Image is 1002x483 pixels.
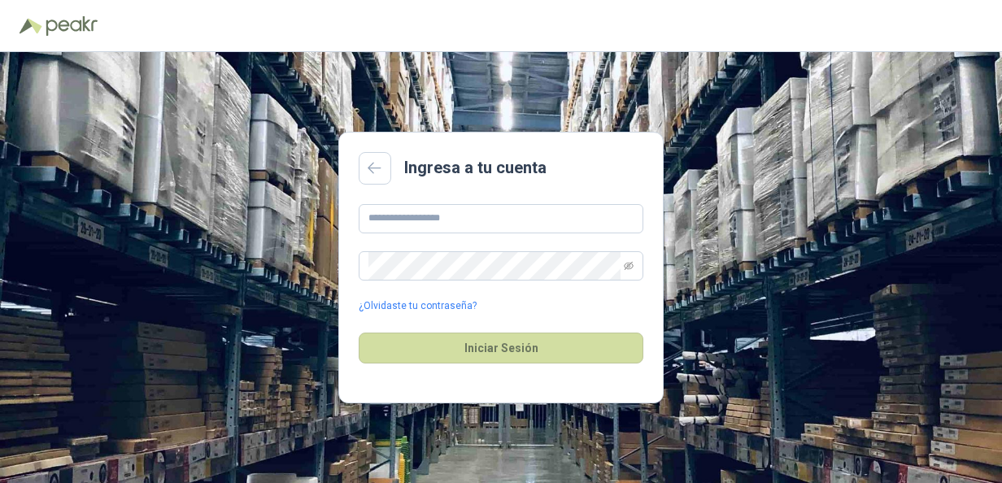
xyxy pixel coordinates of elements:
[404,155,547,181] h2: Ingresa a tu cuenta
[46,16,98,36] img: Peakr
[359,298,477,314] a: ¿Olvidaste tu contraseña?
[624,261,634,271] span: eye-invisible
[359,333,643,363] button: Iniciar Sesión
[20,18,42,34] img: Logo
